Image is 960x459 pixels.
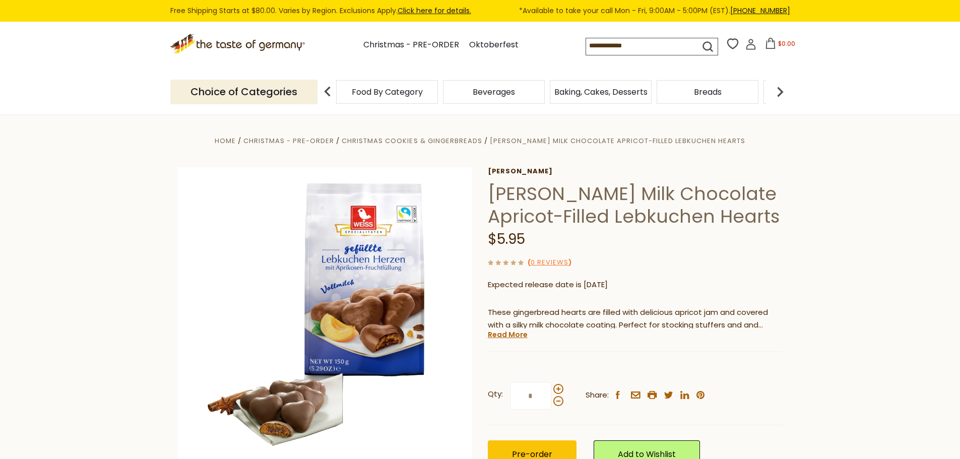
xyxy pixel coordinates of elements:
[519,5,790,17] span: *Available to take your call Mon - Fri, 9:00AM - 5:00PM (EST).
[554,88,648,96] a: Baking, Cakes, Desserts
[170,80,317,104] p: Choice of Categories
[488,182,783,228] h1: [PERSON_NAME] Milk Chocolate Apricot-Filled Lebkuchen Hearts
[243,136,334,146] a: Christmas - PRE-ORDER
[488,306,783,332] p: These gingerbread hearts are filled with delicious apricot jam and covered with a silky milk choc...
[317,82,338,102] img: previous arrow
[469,38,519,52] a: Oktoberfest
[758,38,801,53] button: $0.00
[170,5,790,17] div: Free Shipping Starts at $80.00. Varies by Region. Exclusions Apply.
[531,257,568,268] a: 0 Reviews
[488,229,525,249] span: $5.95
[488,388,503,401] strong: Qty:
[490,136,745,146] a: [PERSON_NAME] Milk Chocolate Apricot-Filled Lebkuchen Hearts
[528,257,571,267] span: ( )
[342,136,482,146] a: Christmas Cookies & Gingerbreads
[473,88,515,96] a: Beverages
[398,6,471,16] a: Click here for details.
[352,88,423,96] a: Food By Category
[694,88,722,96] a: Breads
[488,330,528,340] a: Read More
[730,6,790,16] a: [PHONE_NUMBER]
[215,136,236,146] a: Home
[510,382,551,410] input: Qty:
[770,82,790,102] img: next arrow
[363,38,459,52] a: Christmas - PRE-ORDER
[778,39,795,48] span: $0.00
[488,167,783,175] a: [PERSON_NAME]
[488,279,783,291] p: Expected release date is [DATE]
[586,389,609,402] span: Share:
